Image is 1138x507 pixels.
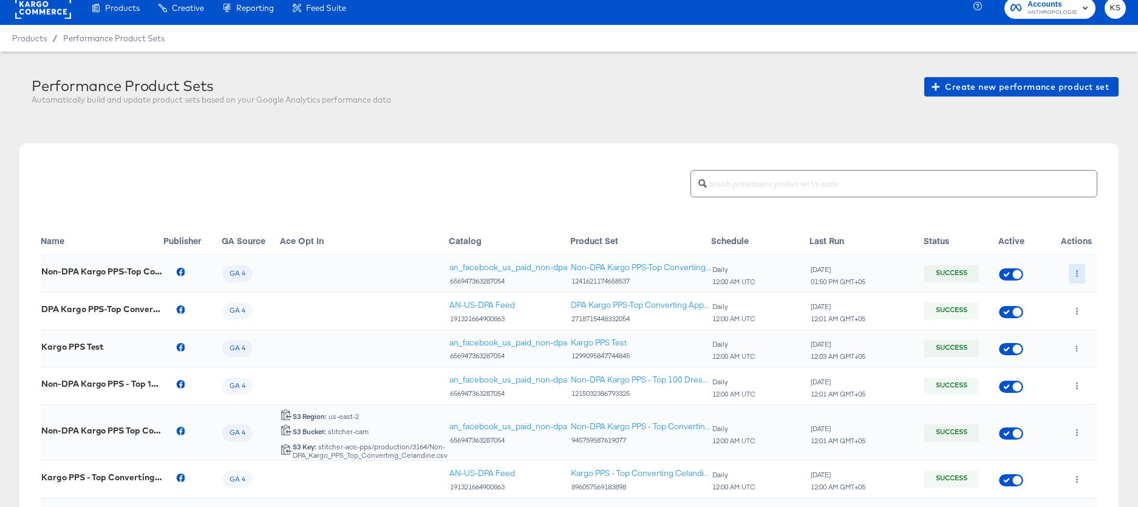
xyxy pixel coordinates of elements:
div: Product Set [570,234,711,247]
div: Automatically build and update product sets based on your Google Analytics performance data [32,94,391,106]
span: KS [1109,1,1121,15]
span: Create new performance product set [934,80,1109,95]
div: 12:00 AM UTC [712,390,756,398]
div: 12:01 AM GMT+05 [810,315,866,323]
div: [DATE] [810,424,866,433]
div: 1215032386793325 [571,389,710,398]
div: Name [41,234,163,247]
div: Last Run [809,234,924,247]
div: stitcher-ace-pps/production/3164/Non-DPA_Kargo_PPS_Top_Converting_Celandine.csv [292,443,448,460]
a: Non-DPA Kargo PPS - Top 100 Dresses [571,374,710,386]
input: Search performance product set by name [707,166,1097,192]
div: Publisher [163,234,222,247]
span: Reporting [236,3,274,13]
span: Products [12,33,47,43]
div: 656947363287054 [449,389,567,398]
div: Daily [712,424,756,433]
div: 656947363287054 [449,352,567,360]
a: DPA Kargo PPS-Top Converting Apparel [571,299,710,311]
div: 12:03 AM GMT+05 [810,352,866,361]
div: [DATE] [810,378,866,386]
div: Schedule [711,234,809,247]
a: Non-DPA Kargo PPS-Top Converting Apparel [571,262,710,273]
div: 12:00 AM GMT+05 [810,483,866,491]
div: Non-DPA Kargo PPS Top Converting Celandine [41,426,163,435]
div: Kargo PPS Test [41,342,104,352]
div: [DATE] [810,265,866,274]
div: 12:00 AM UTC [712,352,756,361]
div: us-east-2 [292,412,359,421]
a: Non-DPA Kargo PPS - Top Converting Celandine Collection [571,421,710,432]
span: / [47,33,63,43]
div: stitcher-cam [292,427,369,436]
a: AN-US-DPA Feed [449,468,515,479]
div: [DATE] [810,471,866,479]
span: Creative [172,3,204,13]
div: Success [924,424,979,441]
div: Non-DPA Kargo PPS-Top Converting Apparel [41,267,163,276]
a: an_facebook_us_paid_non-dpa [449,421,567,432]
div: Kargo PPS - Top Converting Celandine Collection [41,472,163,482]
div: Status [924,234,998,247]
div: Daily [712,302,756,311]
strong: S3 Region: [293,412,327,421]
div: Catalog [449,234,570,247]
a: Performance Product Sets [63,33,165,43]
a: an_facebook_us_paid_non-dpa [449,262,567,273]
strong: S3 Bucket: [293,427,326,436]
a: an_facebook_us_paid_non-dpa [449,337,567,349]
div: 1241621174658537 [571,277,710,285]
div: Performance Product Sets [32,77,391,94]
div: 656947363287054 [449,277,567,285]
div: 12:01 AM GMT+05 [810,437,866,445]
button: Create new performance product set [924,77,1119,97]
span: GA 4 [222,344,253,353]
div: 2718715448332054 [571,315,710,323]
div: Daily [712,471,756,479]
div: 12:00 AM UTC [712,483,756,491]
div: 01:50 PM GMT+05 [810,277,866,286]
div: Success [924,302,979,319]
span: GA 4 [222,269,253,279]
strong: S3 Key: [293,442,316,451]
a: AN-US-DPA Feed [449,299,515,311]
div: GA Source [222,234,280,247]
div: DPA Kargo PPS-Top Converting Apparel [41,304,163,314]
div: Success [924,378,979,395]
a: Kargo PPS Test [571,337,630,349]
div: 12:01 AM GMT+05 [810,390,866,398]
div: [DATE] [810,340,866,349]
div: 656947363287054 [449,436,567,444]
span: Products [105,3,140,13]
div: 191321664900863 [449,315,515,323]
div: Actions [1061,234,1112,247]
span: GA 4 [222,306,253,316]
div: 191321664900863 [449,483,515,491]
div: 896057569183898 [571,483,710,491]
div: Kargo PPS Test [571,337,627,349]
a: an_facebook_us_paid_non-dpa [449,374,567,386]
div: Daily [712,378,756,386]
span: GA 4 [222,475,253,485]
div: [DATE] [810,302,866,311]
div: 12:00 AM UTC [712,277,756,286]
span: GA 4 [222,381,253,391]
div: Active [998,234,1061,247]
a: Kargo PPS - Top Converting Celandine Collection [571,468,710,479]
div: Daily [712,265,756,274]
span: Feed Suite [306,3,346,13]
div: 1299095847744845 [571,352,630,360]
div: Success [924,340,979,357]
div: 945759587619077 [571,436,710,444]
div: Non-DPA Kargo PPS - Top 100 Dresses [41,379,163,389]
